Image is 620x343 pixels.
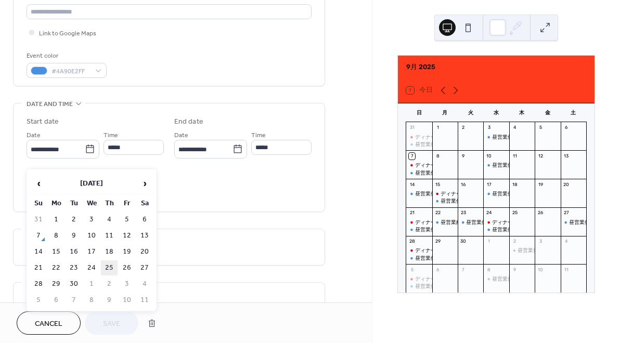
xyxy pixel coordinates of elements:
[409,210,415,216] div: 21
[409,153,415,159] div: 7
[458,103,483,122] div: 火
[483,162,509,168] div: 昼営業休み
[483,190,509,197] div: 昼営業休み
[66,244,82,259] td: 16
[119,276,135,292] td: 3
[27,116,59,127] div: Start date
[406,226,432,233] div: 昼営業休み
[415,134,457,140] div: ディナー営業休み
[512,238,518,244] div: 2
[460,181,467,188] div: 16
[563,125,569,131] div: 6
[432,219,458,226] div: 昼営業終了
[17,311,81,335] a: Cancel
[66,293,82,308] td: 7
[537,267,544,273] div: 10
[483,275,509,282] div: 昼営業休み
[66,212,82,227] td: 2
[563,238,569,244] div: 4
[409,238,415,244] div: 28
[483,103,509,122] div: 水
[486,267,492,273] div: 8
[406,283,432,289] div: 昼営業休み
[136,244,153,259] td: 20
[48,244,64,259] td: 15
[434,181,441,188] div: 15
[35,319,62,329] span: Cancel
[415,141,441,148] div: 昼営業休み
[434,210,441,216] div: 22
[415,219,457,226] div: ディナー営業休み
[119,228,135,243] td: 12
[406,255,432,261] div: 昼営業休み
[406,162,432,168] div: ディナー営業休み
[119,212,135,227] td: 5
[83,260,100,275] td: 24
[509,103,535,122] div: 木
[83,228,100,243] td: 10
[409,125,415,131] div: 31
[415,162,457,168] div: ディナー営業休み
[101,212,118,227] td: 4
[104,130,118,141] span: Time
[537,181,544,188] div: 19
[83,212,100,227] td: 3
[48,228,64,243] td: 8
[415,255,441,261] div: 昼営業休み
[136,196,153,211] th: Sa
[466,219,492,226] div: 昼営業休み
[415,226,441,233] div: 昼営業休み
[27,130,41,141] span: Date
[492,226,518,233] div: 昼営業休み
[486,125,492,131] div: 3
[434,125,441,131] div: 1
[483,134,509,140] div: 昼営業休み
[537,125,544,131] div: 5
[415,190,441,197] div: 昼営業休み
[406,190,432,197] div: 昼営業休み
[441,190,482,197] div: ディナー営業休み
[27,50,105,61] div: Event color
[66,260,82,275] td: 23
[512,267,518,273] div: 9
[174,116,203,127] div: End date
[512,181,518,188] div: 18
[460,210,467,216] div: 23
[51,66,90,77] span: #4A90E2FF
[406,169,432,176] div: 昼営業休み
[48,212,64,227] td: 1
[406,141,432,148] div: 昼営業休み
[30,276,47,292] td: 28
[409,181,415,188] div: 14
[563,267,569,273] div: 11
[460,153,467,159] div: 9
[136,293,153,308] td: 11
[537,153,544,159] div: 12
[486,238,492,244] div: 1
[83,244,100,259] td: 17
[136,212,153,227] td: 6
[537,238,544,244] div: 3
[174,130,188,141] span: Date
[101,260,118,275] td: 25
[563,210,569,216] div: 27
[460,238,467,244] div: 30
[101,196,118,211] th: Th
[30,293,47,308] td: 5
[518,247,544,254] div: 昼営業休み
[415,169,441,176] div: 昼営業休み
[30,196,47,211] th: Su
[66,276,82,292] td: 30
[458,219,483,226] div: 昼営業休み
[83,276,100,292] td: 1
[406,134,432,140] div: ディナー営業休み
[398,56,595,78] div: 9月 2025
[486,210,492,216] div: 24
[492,219,534,226] div: ディナー営業休み
[415,283,441,289] div: 昼営業休み
[535,103,560,122] div: 金
[434,267,441,273] div: 6
[101,244,118,259] td: 18
[66,228,82,243] td: 9
[101,293,118,308] td: 9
